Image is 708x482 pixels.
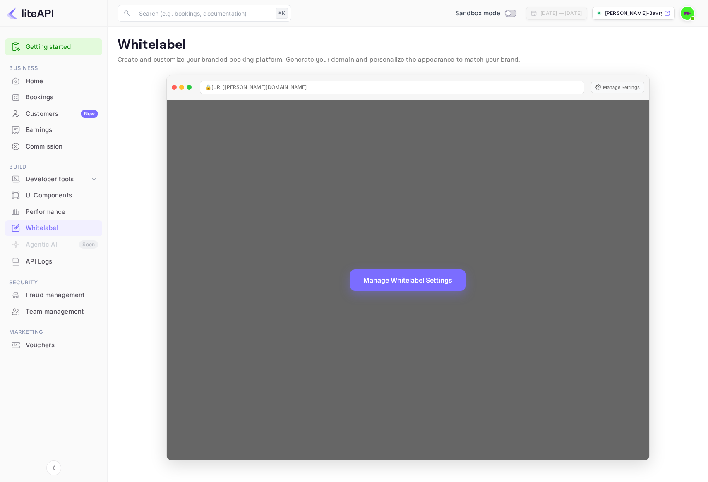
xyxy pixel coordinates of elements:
[681,7,694,20] img: Monte Flagg
[5,187,102,203] a: UI Components
[5,89,102,106] div: Bookings
[26,341,98,350] div: Vouchers
[26,223,98,233] div: Whitelabel
[605,10,662,17] p: [PERSON_NAME]-3avry.nuit...
[46,460,61,475] button: Collapse navigation
[5,89,102,105] a: Bookings
[5,38,102,55] div: Getting started
[455,9,500,18] span: Sandbox mode
[5,220,102,236] div: Whitelabel
[118,55,698,65] p: Create and customize your branded booking platform. Generate your domain and personalize the appe...
[5,139,102,155] div: Commission
[5,304,102,320] div: Team management
[5,220,102,235] a: Whitelabel
[26,207,98,217] div: Performance
[118,37,698,53] p: Whitelabel
[26,175,90,184] div: Developer tools
[26,42,98,52] a: Getting started
[26,93,98,102] div: Bookings
[5,139,102,154] a: Commission
[5,204,102,219] a: Performance
[276,8,288,19] div: ⌘K
[5,106,102,122] div: CustomersNew
[5,278,102,287] span: Security
[5,73,102,89] a: Home
[81,110,98,118] div: New
[5,287,102,303] div: Fraud management
[5,163,102,172] span: Build
[5,106,102,121] a: CustomersNew
[26,290,98,300] div: Fraud management
[26,125,98,135] div: Earnings
[5,337,102,353] a: Vouchers
[26,109,98,119] div: Customers
[5,172,102,187] div: Developer tools
[5,204,102,220] div: Performance
[5,187,102,204] div: UI Components
[5,304,102,319] a: Team management
[26,142,98,151] div: Commission
[26,257,98,266] div: API Logs
[26,77,98,86] div: Home
[7,7,53,20] img: LiteAPI logo
[5,122,102,137] a: Earnings
[5,122,102,138] div: Earnings
[5,254,102,269] a: API Logs
[26,191,98,200] div: UI Components
[350,269,466,291] button: Manage Whitelabel Settings
[591,82,644,93] button: Manage Settings
[5,287,102,302] a: Fraud management
[452,9,519,18] div: Switch to Production mode
[134,5,272,22] input: Search (e.g. bookings, documentation)
[5,64,102,73] span: Business
[5,254,102,270] div: API Logs
[540,10,582,17] div: [DATE] — [DATE]
[5,328,102,337] span: Marketing
[26,307,98,317] div: Team management
[205,84,307,91] span: 🔒 [URL][PERSON_NAME][DOMAIN_NAME]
